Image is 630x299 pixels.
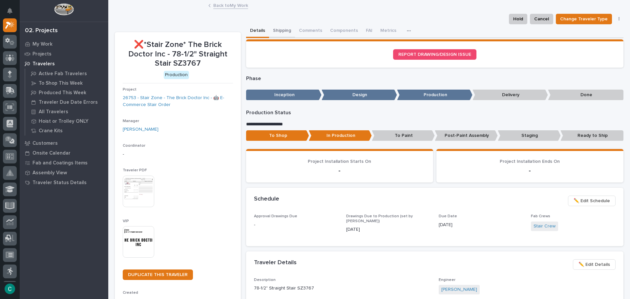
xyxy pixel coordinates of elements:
p: Onsite Calendar [32,150,71,156]
button: Change Traveler Type [556,14,612,24]
a: Hoist or Trolley ONLY [25,117,108,126]
span: VIP [123,219,129,223]
span: Drawings Due to Production (set by [PERSON_NAME]) [346,214,413,223]
span: Manager [123,119,139,123]
span: Approval Drawings Due [254,214,297,218]
span: ✏️ Edit Schedule [574,197,610,205]
span: Change Traveler Type [560,15,608,23]
span: Project Installation Starts On [308,159,371,164]
p: [DATE] [346,226,431,233]
button: Details [246,24,269,38]
a: DUPLICATE THIS TRAVELER [123,269,193,280]
a: Assembly View [20,168,108,178]
span: Due Date [439,214,457,218]
p: Inception [246,90,322,100]
a: Crane Kits [25,126,108,135]
a: Back toMy Work [213,1,248,9]
p: Production [397,90,472,100]
span: ✏️ Edit Details [578,261,610,268]
span: Engineer [439,278,455,282]
a: To Shop This Week [25,78,108,88]
h2: Schedule [254,196,279,203]
button: ✏️ Edit Schedule [568,196,616,206]
a: REPORT DRAWING/DESIGN ISSUE [393,49,476,60]
button: ✏️ Edit Details [573,259,616,270]
p: Produced This Week [39,90,86,96]
button: Cancel [530,14,553,24]
p: To Shop This Week [39,80,83,86]
p: - [254,167,425,175]
p: In Production [309,130,372,141]
p: Crane Kits [39,128,63,134]
button: users-avatar [3,282,17,296]
button: Components [326,24,362,38]
p: Traveler Status Details [32,180,87,186]
a: Fab and Coatings Items [20,158,108,168]
p: Delivery [472,90,548,100]
span: Coordinator [123,144,145,148]
p: Staging [498,130,561,141]
h2: Traveler Details [254,259,297,267]
a: All Travelers [25,107,108,116]
button: Metrics [376,24,400,38]
a: Produced This Week [25,88,108,97]
p: Fab and Coatings Items [32,160,88,166]
span: Project Installation Ends On [500,159,560,164]
a: Projects [20,49,108,59]
span: Traveler PDF [123,168,147,172]
p: All Travelers [39,109,68,115]
button: Shipping [269,24,295,38]
span: Cancel [534,15,549,23]
p: [DATE] [439,222,523,228]
a: Active Fab Travelers [25,69,108,78]
a: Stair Crew [534,223,556,230]
p: Production Status [246,110,624,116]
p: Active Fab Travelers [39,71,87,77]
span: Fab Crews [531,214,550,218]
p: Phase [246,75,624,82]
p: To Paint [372,130,435,141]
span: Created [123,291,138,295]
p: Design [322,90,397,100]
a: 26753 - Stair Zone - The Brick Doctor Inc - 🤖 E-Commerce Stair Order [123,95,233,108]
a: Customers [20,138,108,148]
a: Travelers [20,59,108,69]
p: Travelers [32,61,55,67]
a: Onsite Calendar [20,148,108,158]
p: - [444,167,616,175]
img: Workspace Logo [54,3,73,15]
a: My Work [20,39,108,49]
span: REPORT DRAWING/DESIGN ISSUE [398,52,471,57]
a: Traveler Due Date Errors [25,97,108,107]
button: Hold [509,14,527,24]
a: [PERSON_NAME] [441,286,477,293]
button: Notifications [3,4,17,18]
p: Projects [32,51,52,57]
p: - [123,151,233,158]
p: Hoist or Trolley ONLY [39,118,89,124]
span: Project [123,88,136,92]
p: Customers [32,140,58,146]
a: Traveler Status Details [20,178,108,187]
p: Traveler Due Date Errors [39,99,98,105]
p: Ready to Ship [560,130,623,141]
button: FAI [362,24,376,38]
p: Assembly View [32,170,67,176]
p: My Work [32,41,52,47]
div: 02. Projects [25,27,58,34]
span: DUPLICATE THIS TRAVELER [128,272,188,277]
div: Notifications [8,8,17,18]
p: - [254,222,339,228]
button: Comments [295,24,326,38]
span: Hold [513,15,523,23]
p: Post-Paint Assembly [435,130,498,141]
span: Description [254,278,276,282]
div: Production [164,71,189,79]
p: 78-1/2" Straight Stair SZ3767 [254,285,431,292]
p: To Shop [246,130,309,141]
p: Done [548,90,623,100]
p: ❌*Stair Zone* The Brick Doctor Inc - 78-1/2" Straight Stair SZ3767 [123,40,233,68]
a: [PERSON_NAME] [123,126,158,133]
